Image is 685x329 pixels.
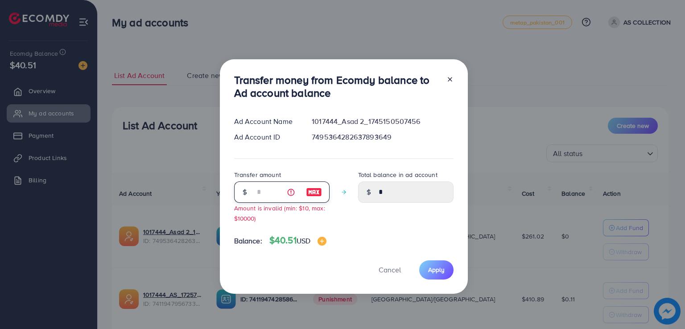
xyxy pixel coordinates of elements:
[306,187,322,197] img: image
[379,265,401,275] span: Cancel
[428,265,445,274] span: Apply
[269,235,326,246] h4: $40.51
[234,204,325,222] small: Amount is invalid (min: $10, max: $10000)
[305,116,460,127] div: 1017444_Asad 2_1745150507456
[358,170,437,179] label: Total balance in ad account
[367,260,412,280] button: Cancel
[297,236,310,246] span: USD
[234,170,281,179] label: Transfer amount
[227,132,305,142] div: Ad Account ID
[234,236,262,246] span: Balance:
[305,132,460,142] div: 7495364282637893649
[318,237,326,246] img: image
[227,116,305,127] div: Ad Account Name
[234,74,439,99] h3: Transfer money from Ecomdy balance to Ad account balance
[419,260,454,280] button: Apply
